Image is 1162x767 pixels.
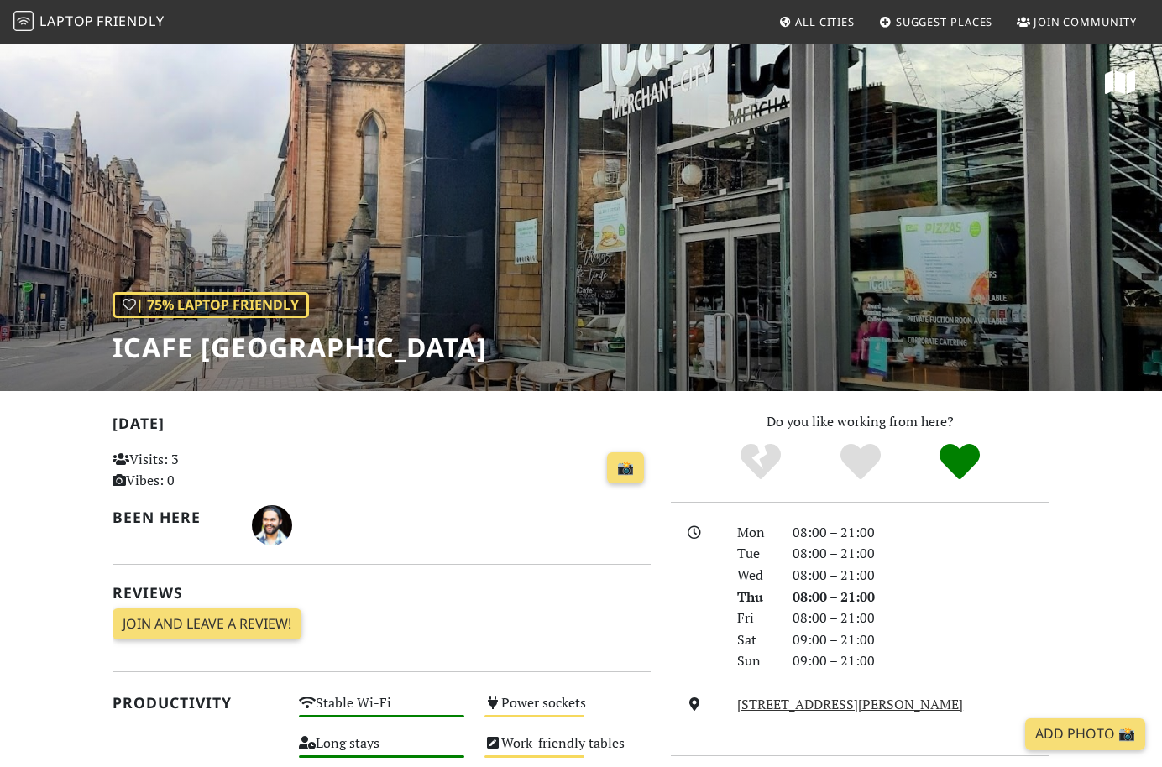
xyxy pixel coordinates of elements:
div: 08:00 – 21:00 [783,522,1060,544]
a: Join Community [1010,7,1144,37]
div: 09:00 – 21:00 [783,629,1060,651]
h2: [DATE] [113,415,651,439]
span: Suggest Places [896,14,993,29]
div: No [710,441,810,483]
div: | 75% Laptop Friendly [113,292,309,319]
a: LaptopFriendly LaptopFriendly [13,8,165,37]
h2: Reviews [113,584,651,602]
span: Friendly [97,12,164,30]
a: [STREET_ADDRESS][PERSON_NAME] [737,695,963,713]
div: 08:00 – 21:00 [783,565,1060,587]
div: 08:00 – 21:00 [783,543,1060,565]
a: Add Photo 📸 [1025,718,1145,750]
div: 08:00 – 21:00 [783,587,1060,608]
a: All Cities [772,7,861,37]
h2: Been here [113,509,232,526]
p: Visits: 3 Vibes: 0 [113,449,279,492]
div: 09:00 – 21:00 [783,650,1060,672]
a: Suggest Places [872,7,1000,37]
div: Power sockets [474,691,661,731]
h1: iCafe [GEOGRAPHIC_DATA] [113,331,487,363]
div: Fri [727,608,783,629]
a: Join and leave a review! [113,608,301,640]
span: Scott Kirby [252,514,292,533]
div: Wed [727,565,783,587]
div: Tue [727,543,783,565]
img: 3133-scott.jpg [252,505,292,545]
div: Mon [727,522,783,544]
div: Yes [810,441,910,483]
div: Definitely! [910,441,1010,483]
div: Stable Wi-Fi [289,691,475,731]
span: Laptop [39,12,94,30]
a: 📸 [607,452,644,484]
div: Sun [727,650,783,672]
p: Do you like working from here? [671,411,1049,433]
span: All Cities [795,14,855,29]
div: Sat [727,629,783,651]
h2: Productivity [113,694,279,712]
img: LaptopFriendly [13,11,34,31]
div: 08:00 – 21:00 [783,608,1060,629]
span: Join Community [1034,14,1137,29]
div: Thu [727,587,783,608]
